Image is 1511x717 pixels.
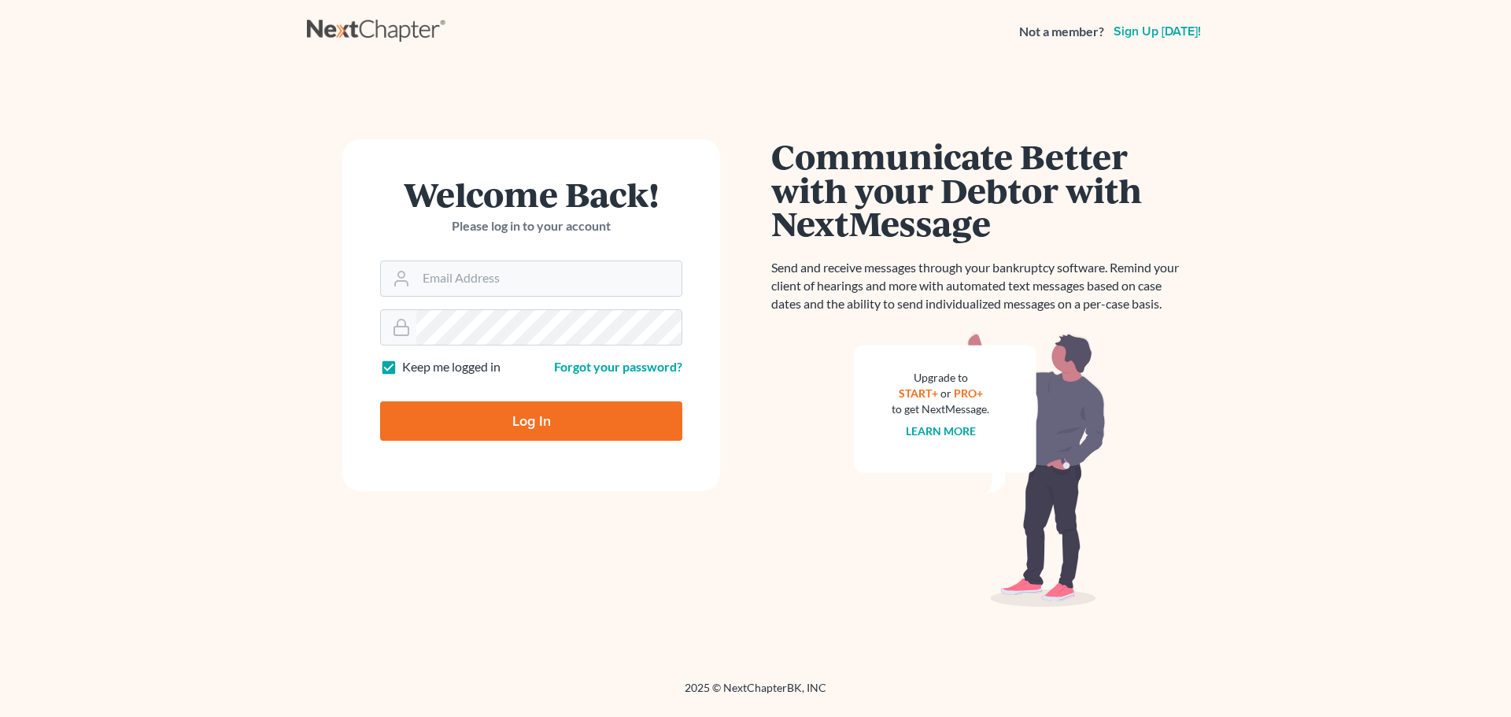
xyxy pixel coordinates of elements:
[380,401,682,441] input: Log In
[899,386,938,400] a: START+
[906,424,976,438] a: Learn more
[940,386,951,400] span: or
[416,261,682,296] input: Email Address
[380,177,682,211] h1: Welcome Back!
[854,332,1106,608] img: nextmessage_bg-59042aed3d76b12b5cd301f8e5b87938c9018125f34e5fa2b7a6b67550977c72.svg
[554,359,682,374] a: Forgot your password?
[380,217,682,235] p: Please log in to your account
[771,139,1188,240] h1: Communicate Better with your Debtor with NextMessage
[892,370,989,386] div: Upgrade to
[954,386,983,400] a: PRO+
[1019,23,1104,41] strong: Not a member?
[892,401,989,417] div: to get NextMessage.
[402,358,501,376] label: Keep me logged in
[307,680,1204,708] div: 2025 © NextChapterBK, INC
[1110,25,1204,38] a: Sign up [DATE]!
[771,259,1188,313] p: Send and receive messages through your bankruptcy software. Remind your client of hearings and mo...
